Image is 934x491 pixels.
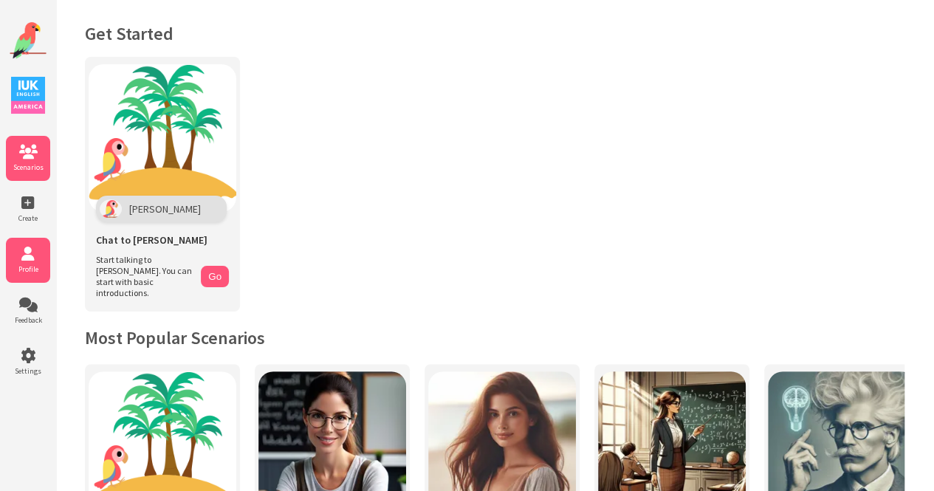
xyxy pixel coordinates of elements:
[201,266,229,287] button: Go
[6,366,50,376] span: Settings
[129,202,201,216] span: [PERSON_NAME]
[6,264,50,274] span: Profile
[89,64,236,212] img: Chat with Polly
[96,254,193,298] span: Start talking to [PERSON_NAME]. You can start with basic introductions.
[11,77,45,114] img: IUK Logo
[100,199,122,219] img: Polly
[96,233,207,247] span: Chat to [PERSON_NAME]
[10,22,47,59] img: Website Logo
[85,326,904,349] h2: Most Popular Scenarios
[6,315,50,325] span: Feedback
[85,22,904,45] h1: Get Started
[6,213,50,223] span: Create
[6,162,50,172] span: Scenarios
